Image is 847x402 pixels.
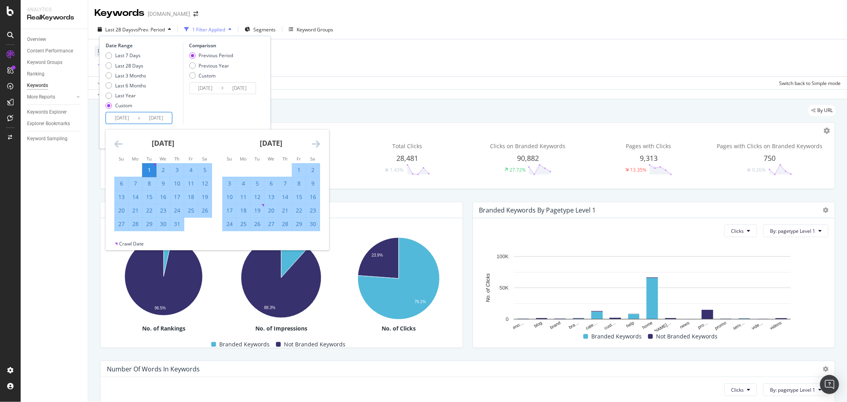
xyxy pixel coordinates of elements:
[192,26,225,33] div: 1 Filter Applied
[292,166,306,174] div: 1
[640,153,658,163] span: 9,313
[27,70,44,78] div: Ranking
[278,193,292,201] div: 14
[630,166,646,173] div: 13.35%
[106,82,146,89] div: Last 6 Months
[189,156,193,162] small: Fr
[392,142,422,150] span: Total Clicks
[250,190,264,204] td: Selected. Tuesday, November 12, 2024
[189,52,233,59] div: Previous Period
[485,273,491,302] text: No. of Clicks
[264,180,278,187] div: 6
[641,321,653,330] text: home
[143,207,156,215] div: 22
[776,77,841,89] button: Switch back to Simple mode
[193,11,198,17] div: arrow-right-arrow-left
[27,81,82,90] a: Keywords
[115,207,128,215] div: 20
[292,204,306,217] td: Selected. Friday, November 22, 2024
[236,204,250,217] td: Selected. Monday, November 18, 2024
[292,220,306,228] div: 29
[106,52,146,59] div: Last 7 Days
[236,190,250,204] td: Selected. Monday, November 11, 2024
[143,166,156,174] div: 1
[306,204,320,217] td: Selected. Saturday, November 23, 2024
[278,217,292,231] td: Selected. Thursday, November 28, 2024
[717,142,822,150] span: Pages with Clicks on Branded Keywords
[152,138,174,148] strong: [DATE]
[106,129,329,240] div: Calendar
[306,163,320,177] td: Selected. Saturday, November 2, 2024
[27,58,62,67] div: Keyword Groups
[198,177,212,190] td: Selected. Saturday, October 12, 2024
[156,193,170,201] div: 16
[129,207,142,215] div: 21
[198,207,212,215] div: 26
[107,365,200,373] div: Number Of Words In Keywords
[27,6,81,13] div: Analytics
[184,193,198,201] div: 18
[170,177,184,190] td: Selected. Thursday, October 10, 2024
[237,207,250,215] div: 18
[223,180,236,187] div: 3
[142,190,156,204] td: Selected. Tuesday, October 15, 2024
[625,321,635,329] text: help
[306,180,320,187] div: 9
[808,105,836,116] div: legacy label
[170,163,184,177] td: Selected. Thursday, October 3, 2024
[202,156,207,162] small: Sa
[170,193,184,201] div: 17
[129,193,142,201] div: 14
[278,207,292,215] div: 21
[731,387,744,393] span: Clicks
[371,253,382,258] text: 23.9%
[156,166,170,174] div: 2
[240,156,247,162] small: Mo
[156,217,170,231] td: Selected. Wednesday, October 30, 2024
[156,180,170,187] div: 9
[255,156,260,162] small: Tu
[306,193,320,201] div: 16
[251,180,264,187] div: 5
[184,166,198,174] div: 4
[724,224,757,237] button: Clicks
[268,156,274,162] small: We
[820,375,839,394] div: Open Intercom Messenger
[297,26,333,33] div: Keyword Groups
[496,253,509,259] text: 100K
[170,204,184,217] td: Selected. Thursday, October 24, 2024
[115,82,146,89] div: Last 6 Months
[199,72,216,79] div: Custom
[278,180,292,187] div: 7
[237,180,250,187] div: 4
[390,166,403,173] div: 1.43%
[198,190,212,204] td: Selected. Saturday, October 19, 2024
[154,306,166,311] text: 96.5%
[264,220,278,228] div: 27
[224,83,255,94] input: End Date
[199,52,233,59] div: Previous Period
[224,325,339,332] div: No. of Impressions
[479,206,596,214] div: Branded Keywords By pagetype Level 1
[731,228,744,234] span: Clicks
[106,72,146,79] div: Last 3 Months
[184,163,198,177] td: Selected. Friday, October 4, 2024
[156,190,170,204] td: Selected. Wednesday, October 16, 2024
[174,156,179,162] small: Th
[292,177,306,190] td: Selected. Friday, November 8, 2024
[533,321,543,329] text: blog
[236,217,250,231] td: Selected. Monday, November 25, 2024
[253,26,276,33] span: Segments
[385,169,388,171] img: Equal
[115,220,128,228] div: 27
[237,193,250,201] div: 11
[342,233,455,325] svg: A chart.
[184,204,198,217] td: Selected. Friday, October 25, 2024
[490,142,566,150] span: Clicks on Branded Keywords
[312,139,320,149] div: Move forward to switch to the next month.
[27,47,73,55] div: Content Performance
[27,35,46,44] div: Overview
[770,387,815,393] span: By: pagetype Level 1
[292,217,306,231] td: Selected. Friday, November 29, 2024
[264,193,278,201] div: 13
